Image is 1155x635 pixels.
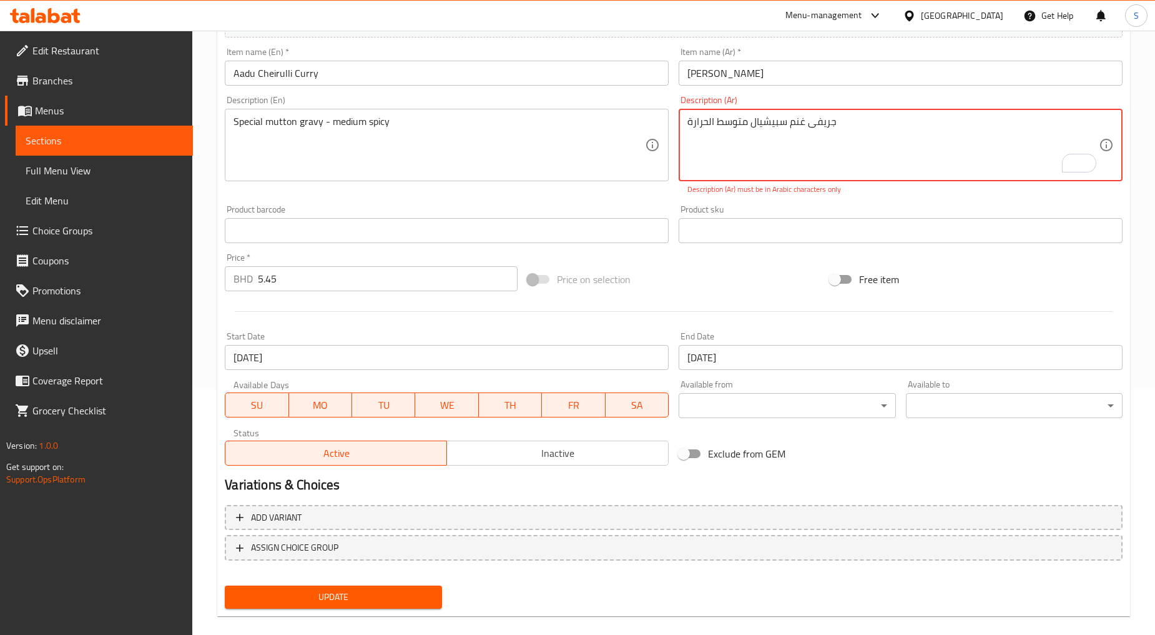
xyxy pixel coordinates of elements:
button: SA [606,392,669,417]
a: Grocery Checklist [5,396,193,426]
span: Promotions [32,283,183,298]
span: Menu disclaimer [32,313,183,328]
a: Promotions [5,276,193,306]
input: Please enter product sku [679,218,1123,243]
input: Please enter price [258,266,518,291]
button: Update [225,586,441,609]
a: Full Menu View [16,156,193,186]
span: Grocery Checklist [32,403,183,418]
input: Enter name En [225,61,669,86]
button: TU [352,392,415,417]
span: Add variant [251,510,302,526]
input: Please enter product barcode [225,218,669,243]
p: Description (Ar) must be in Arabic characters only [687,184,1114,195]
span: Exclude from GEM [708,446,785,461]
span: Free item [859,272,899,287]
span: TU [357,396,410,414]
textarea: Special mutton gravy - medium spicy [233,116,645,175]
textarea: To enrich screen reader interactions, please activate Accessibility in Grammarly extension settings [687,116,1099,175]
div: ​ [679,393,895,418]
span: MO [294,396,347,414]
button: Add variant [225,505,1123,531]
span: Full Menu View [26,163,183,178]
span: Upsell [32,343,183,358]
span: ASSIGN CHOICE GROUP [251,540,338,556]
button: MO [289,392,352,417]
span: TH [484,396,537,414]
a: Support.OpsPlatform [6,471,86,487]
button: Inactive [446,441,669,466]
span: Get support on: [6,459,64,475]
input: Enter name Ar [679,61,1123,86]
span: Price on selection [557,272,631,287]
div: [GEOGRAPHIC_DATA] [921,9,1003,22]
span: Sections [26,133,183,148]
span: WE [420,396,473,414]
span: 1.0.0 [39,437,58,454]
a: Branches [5,66,193,96]
span: Menus [35,103,183,118]
span: Coupons [32,253,183,268]
span: Update [235,589,431,605]
span: Edit Restaurant [32,43,183,58]
a: Upsell [5,336,193,366]
span: Inactive [452,444,664,462]
button: TH [479,392,542,417]
div: Menu-management [785,8,862,23]
button: FR [542,392,605,417]
a: Menus [5,96,193,126]
a: Edit Menu [16,186,193,216]
a: Menu disclaimer [5,306,193,336]
span: SU [230,396,283,414]
span: Coverage Report [32,373,183,388]
button: SU [225,392,288,417]
span: Choice Groups [32,223,183,238]
span: SA [611,396,664,414]
span: Edit Menu [26,193,183,208]
div: ​ [906,393,1123,418]
a: Sections [16,126,193,156]
button: ASSIGN CHOICE GROUP [225,535,1123,561]
p: BHD [233,271,253,286]
button: Active [225,441,447,466]
a: Edit Restaurant [5,36,193,66]
span: FR [547,396,600,414]
a: Coverage Report [5,366,193,396]
span: Branches [32,73,183,88]
a: Choice Groups [5,216,193,246]
span: Version: [6,437,37,454]
a: Coupons [5,246,193,276]
span: Active [230,444,442,462]
button: WE [415,392,478,417]
span: S [1134,9,1139,22]
h2: Variations & Choices [225,476,1123,494]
